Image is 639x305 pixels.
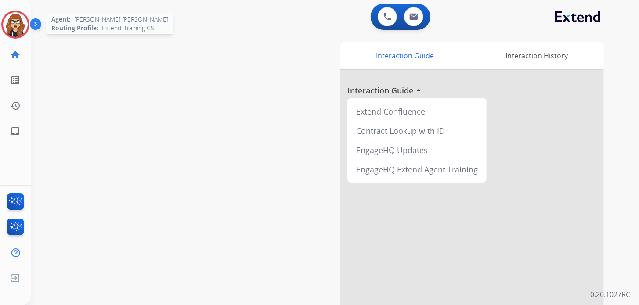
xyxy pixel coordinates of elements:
div: Interaction History [470,42,604,69]
div: Interaction Guide [340,42,470,69]
div: EngageHQ Extend Agent Training [351,160,483,179]
mat-icon: list_alt [10,75,21,86]
mat-icon: history [10,100,21,111]
div: Extend Confluence [351,102,483,121]
span: Agent: [51,15,71,24]
span: Routing Profile: [51,24,98,32]
mat-icon: home [10,50,21,60]
div: EngageHQ Updates [351,140,483,160]
span: [PERSON_NAME] [PERSON_NAME] [74,15,168,24]
img: avatar [3,12,28,37]
p: 0.20.1027RC [590,289,630,300]
span: Extend_Training CS [102,24,154,32]
mat-icon: inbox [10,126,21,136]
div: Contract Lookup with ID [351,121,483,140]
